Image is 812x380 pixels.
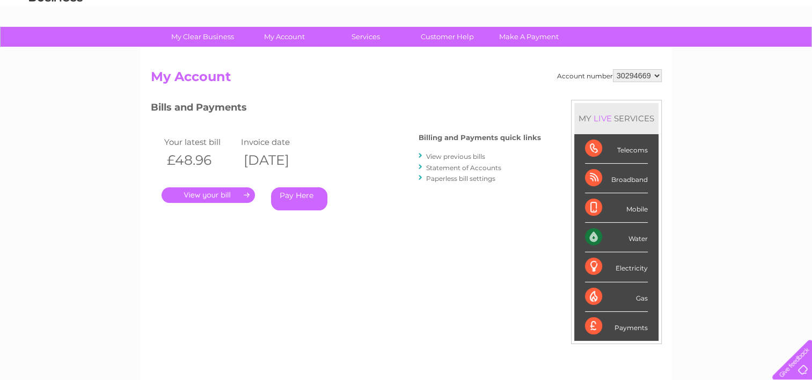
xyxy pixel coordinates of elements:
[557,69,662,82] div: Account number
[426,174,495,182] a: Paperless bill settings
[610,5,684,19] a: 0333 014 3131
[151,69,662,90] h2: My Account
[485,27,573,47] a: Make A Payment
[419,134,541,142] h4: Billing and Payments quick links
[650,46,674,54] a: Energy
[240,27,328,47] a: My Account
[777,46,802,54] a: Log out
[403,27,492,47] a: Customer Help
[28,28,83,61] img: logo.png
[585,193,648,223] div: Mobile
[162,187,255,203] a: .
[585,282,648,312] div: Gas
[151,100,541,119] h3: Bills and Payments
[585,252,648,282] div: Electricity
[153,6,660,52] div: Clear Business is a trading name of Verastar Limited (registered in [GEOGRAPHIC_DATA] No. 3667643...
[741,46,767,54] a: Contact
[238,149,316,171] th: [DATE]
[162,135,239,149] td: Your latest bill
[591,113,614,123] div: LIVE
[321,27,410,47] a: Services
[623,46,643,54] a: Water
[680,46,712,54] a: Telecoms
[585,164,648,193] div: Broadband
[426,152,485,160] a: View previous bills
[238,135,316,149] td: Invoice date
[426,164,501,172] a: Statement of Accounts
[585,223,648,252] div: Water
[585,312,648,341] div: Payments
[271,187,327,210] a: Pay Here
[719,46,734,54] a: Blog
[158,27,247,47] a: My Clear Business
[162,149,239,171] th: £48.96
[574,103,659,134] div: MY SERVICES
[585,134,648,164] div: Telecoms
